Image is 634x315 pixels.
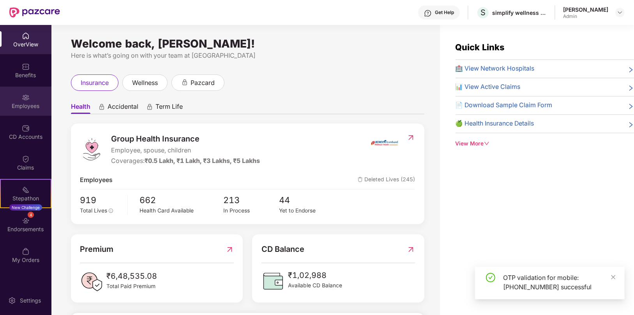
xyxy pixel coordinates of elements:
[140,207,223,215] div: Health Card Available
[9,204,42,211] div: New Challenge
[628,102,634,110] span: right
[279,193,335,207] span: 44
[223,207,279,215] div: In Process
[223,193,279,207] span: 213
[492,9,547,16] div: simplify wellness india private limited
[80,138,103,161] img: logo
[18,297,43,304] div: Settings
[111,146,260,156] span: Employee, spouse, children
[80,175,113,185] span: Employees
[8,297,16,304] img: svg+xml;base64,PHN2ZyBpZD0iU2V0dGluZy0yMHgyMCIgeG1sbnM9Imh0dHA6Ly93d3cudzMub3JnLzIwMDAvc3ZnIiB3aW...
[456,119,534,129] span: 🍏 Health Insurance Details
[628,120,634,129] span: right
[261,243,304,255] span: CD Balance
[486,273,495,282] span: check-circle
[22,32,30,40] img: svg+xml;base64,PHN2ZyBpZD0iSG9tZSIgeG1sbnM9Imh0dHA6Ly93d3cudzMub3JnLzIwMDAvc3ZnIiB3aWR0aD0iMjAiIG...
[80,270,103,294] img: PaidPremiumIcon
[80,243,113,255] span: Premium
[106,270,157,282] span: ₹6,48,535.08
[503,273,615,292] div: OTP validation for mobile: [PHONE_NUMBER] successful
[407,243,415,255] img: RedirectIcon
[28,212,34,218] div: 4
[456,42,505,52] span: Quick Links
[22,248,30,255] img: svg+xml;base64,PHN2ZyBpZD0iTXlfT3JkZXJzIiBkYXRhLW5hbWU9Ik15IE9yZGVycyIgeG1sbnM9Imh0dHA6Ly93d3cudz...
[22,124,30,132] img: svg+xml;base64,PHN2ZyBpZD0iQ0RfQWNjb3VudHMiIGRhdGEtbmFtZT0iQ0QgQWNjb3VudHMiIHhtbG5zPSJodHRwOi8vd3...
[424,9,432,17] img: svg+xml;base64,PHN2ZyBpZD0iSGVscC0zMngzMiIgeG1sbnM9Imh0dHA6Ly93d3cudzMub3JnLzIwMDAvc3ZnIiB3aWR0aD...
[261,269,285,293] img: CDBalanceIcon
[108,103,138,114] span: Accidental
[109,209,113,213] span: info-circle
[456,101,553,110] span: 📄 Download Sample Claim Form
[181,79,188,86] div: animation
[370,133,399,152] img: insurerIcon
[628,84,634,92] span: right
[407,134,415,142] img: RedirectIcon
[71,51,424,60] div: Here is what’s going on with your team at [GEOGRAPHIC_DATA]
[288,281,342,290] span: Available CD Balance
[279,207,335,215] div: Yet to Endorse
[146,103,153,110] div: animation
[226,243,234,255] img: RedirectIcon
[358,177,363,182] img: deleteIcon
[81,78,109,88] span: insurance
[617,9,623,16] img: svg+xml;base64,PHN2ZyBpZD0iRHJvcGRvd24tMzJ4MzIiIHhtbG5zPSJodHRwOi8vd3d3LnczLm9yZy8yMDAwL3N2ZyIgd2...
[98,103,105,110] div: animation
[22,186,30,194] img: svg+xml;base64,PHN2ZyB4bWxucz0iaHR0cDovL3d3dy53My5vcmcvMjAwMC9zdmciIHdpZHRoPSIyMSIgaGVpZ2h0PSIyMC...
[9,7,60,18] img: New Pazcare Logo
[456,82,521,92] span: 📊 View Active Claims
[71,41,424,47] div: Welcome back, [PERSON_NAME]!
[140,193,223,207] span: 662
[22,155,30,163] img: svg+xml;base64,PHN2ZyBpZD0iQ2xhaW0iIHhtbG5zPSJodHRwOi8vd3d3LnczLm9yZy8yMDAwL3N2ZyIgd2lkdGg9IjIwIi...
[22,217,30,225] img: svg+xml;base64,PHN2ZyBpZD0iRW5kb3JzZW1lbnRzIiB4bWxucz0iaHR0cDovL3d3dy53My5vcmcvMjAwMC9zdmciIHdpZH...
[358,175,415,185] span: Deleted Lives (245)
[145,157,260,165] span: ₹0.5 Lakh, ₹1 Lakh, ₹3 Lakhs, ₹5 Lakhs
[111,156,260,166] div: Coverages:
[611,274,616,280] span: close
[456,64,535,74] span: 🏥 View Network Hospitals
[155,103,183,114] span: Term Life
[111,133,260,145] span: Group Health Insurance
[106,282,157,291] span: Total Paid Premium
[1,195,51,202] div: Stepathon
[480,8,486,17] span: S
[191,78,215,88] span: pazcard
[456,140,634,148] div: View More
[484,141,489,146] span: down
[563,13,608,19] div: Admin
[22,63,30,71] img: svg+xml;base64,PHN2ZyBpZD0iQmVuZWZpdHMiIHhtbG5zPSJodHRwOi8vd3d3LnczLm9yZy8yMDAwL3N2ZyIgd2lkdGg9Ij...
[132,78,158,88] span: wellness
[288,269,342,281] span: ₹1,02,988
[563,6,608,13] div: [PERSON_NAME]
[435,9,454,16] div: Get Help
[628,65,634,74] span: right
[22,94,30,101] img: svg+xml;base64,PHN2ZyBpZD0iRW1wbG95ZWVzIiB4bWxucz0iaHR0cDovL3d3dy53My5vcmcvMjAwMC9zdmciIHdpZHRoPS...
[80,193,122,207] span: 919
[80,207,107,214] span: Total Lives
[71,103,90,114] span: Health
